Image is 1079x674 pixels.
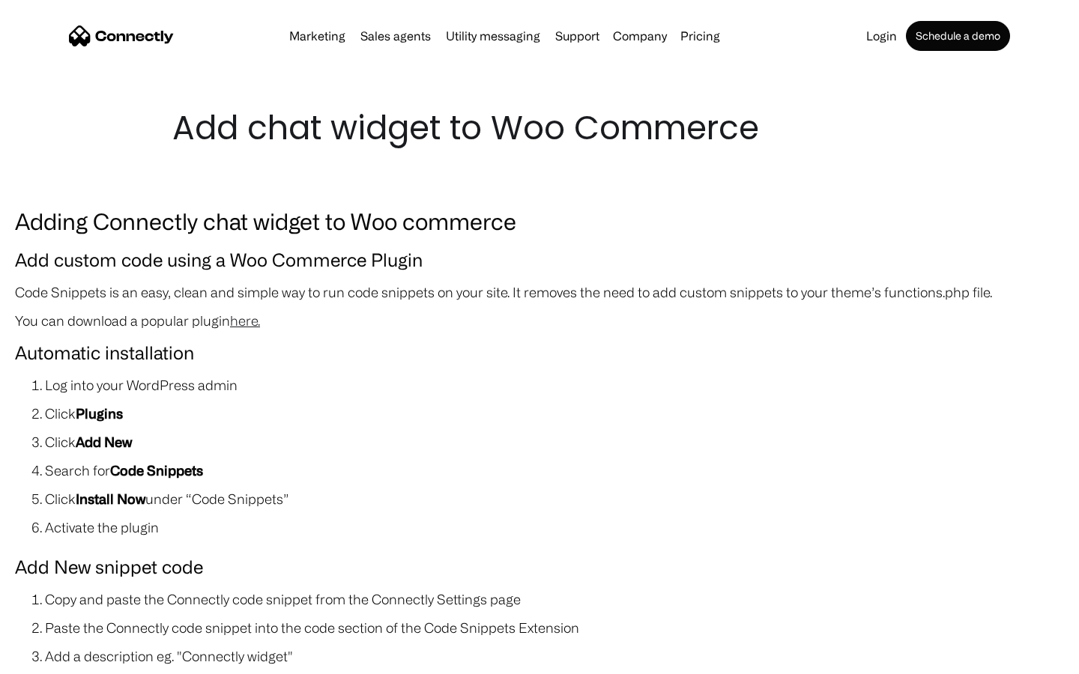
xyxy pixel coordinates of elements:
[45,589,1064,610] li: Copy and paste the Connectly code snippet from the Connectly Settings page
[15,338,1064,367] h4: Automatic installation
[45,403,1064,424] li: Click
[76,434,132,449] strong: Add New
[45,431,1064,452] li: Click
[172,105,907,151] h1: Add chat widget to Woo Commerce
[549,30,605,42] a: Support
[76,406,123,421] strong: Plugins
[230,313,260,328] a: here.
[45,488,1064,509] li: Click under “Code Snippets”
[15,310,1064,331] p: You can download a popular plugin
[613,25,667,46] div: Company
[860,30,903,42] a: Login
[15,204,1064,238] h3: Adding Connectly chat widget to Woo commerce
[45,617,1064,638] li: Paste the Connectly code snippet into the code section of the Code Snippets Extension
[45,374,1064,395] li: Log into your WordPress admin
[15,282,1064,303] p: Code Snippets is an easy, clean and simple way to run code snippets on your site. It removes the ...
[110,463,203,478] strong: Code Snippets
[906,21,1010,51] a: Schedule a demo
[30,648,90,669] ul: Language list
[45,646,1064,667] li: Add a description eg. "Connectly widget"
[76,491,145,506] strong: Install Now
[15,648,90,669] aside: Language selected: English
[283,30,351,42] a: Marketing
[45,460,1064,481] li: Search for
[15,553,1064,581] h4: Add New snippet code
[45,517,1064,538] li: Activate the plugin
[674,30,726,42] a: Pricing
[440,30,546,42] a: Utility messaging
[15,246,1064,274] h4: Add custom code using a Woo Commerce Plugin
[354,30,437,42] a: Sales agents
